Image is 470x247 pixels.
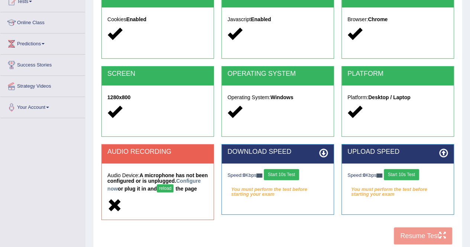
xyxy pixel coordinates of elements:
a: Predictions [0,33,85,52]
strong: Desktop / Laptop [368,94,411,100]
a: Your Account [0,97,85,116]
h2: UPLOAD SPEED [347,148,448,156]
strong: Enabled [126,16,146,22]
strong: 0 [243,172,245,178]
em: You must perform the test before starting your exam [227,184,328,195]
div: Speed: Kbps [347,169,448,182]
h5: Audio Device: [107,173,208,194]
a: Strategy Videos [0,76,85,94]
button: Start 10s Test [384,169,419,180]
button: Start 10s Test [264,169,299,180]
h5: Cookies [107,17,208,22]
h2: OPERATING SYSTEM [227,70,328,78]
strong: 1280x800 [107,94,130,100]
h5: Javascript [227,17,328,22]
a: Online Class [0,12,85,31]
strong: Chrome [368,16,388,22]
strong: Enabled [251,16,271,22]
strong: A microphone has not been configured or is unplugged. or plug it in and the page [107,172,208,192]
strong: Windows [270,94,293,100]
button: reload [157,184,174,192]
a: Configure now [107,178,201,192]
strong: 0 [363,172,365,178]
div: Speed: Kbps [227,169,328,182]
em: You must perform the test before starting your exam [347,184,448,195]
h2: DOWNLOAD SPEED [227,148,328,156]
a: Success Stories [0,55,85,73]
img: ajax-loader-fb-connection.gif [376,173,382,178]
h5: Platform: [347,95,448,100]
img: ajax-loader-fb-connection.gif [256,173,262,178]
h5: Operating System: [227,95,328,100]
h2: PLATFORM [347,70,448,78]
h2: AUDIO RECORDING [107,148,208,156]
h5: Browser: [347,17,448,22]
h2: SCREEN [107,70,208,78]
